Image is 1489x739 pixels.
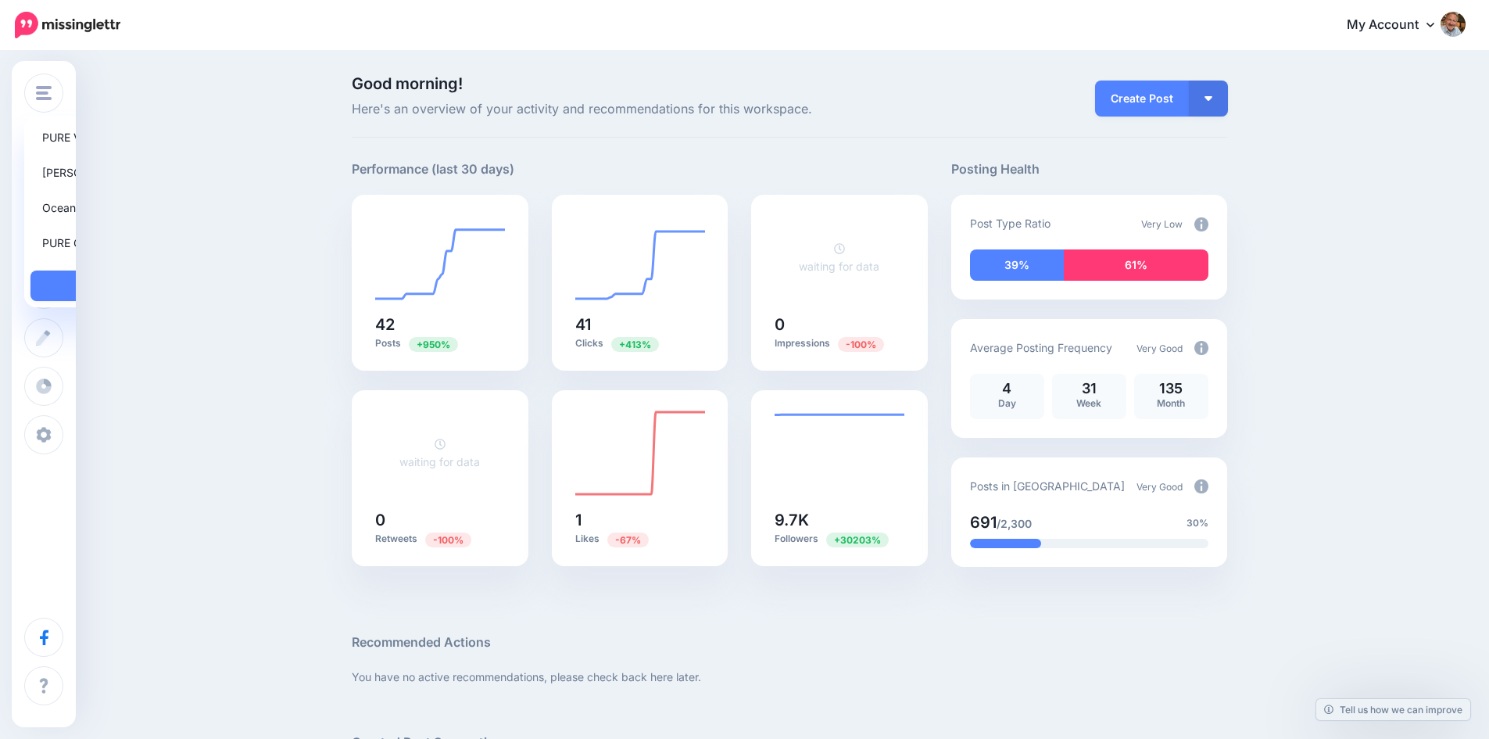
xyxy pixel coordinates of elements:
[951,160,1227,179] h5: Posting Health
[970,477,1125,495] p: Posts in [GEOGRAPHIC_DATA]
[375,532,505,547] p: Retweets
[1076,397,1101,409] span: Week
[838,337,884,352] span: Previous period: 17
[30,192,212,223] a: Ocean Fever
[352,668,1227,686] p: You have no active recommendations, please check back here later.
[1316,699,1470,720] a: Tell us how we can improve
[1194,341,1208,355] img: info-circle-grey.png
[30,228,212,258] a: PURE One Travel
[799,242,879,273] a: waiting for data
[1136,481,1183,493] span: Very Good
[970,539,1042,548] div: 30% of your posts in the last 30 days have been from Drip Campaigns
[575,512,705,528] h5: 1
[352,74,463,93] span: Good morning!
[970,339,1112,357] p: Average Posting Frequency
[352,633,1227,652] h5: Recommended Actions
[998,397,1016,409] span: Day
[425,533,471,547] span: Previous period: 1
[775,532,904,547] p: Followers
[775,317,904,332] h5: 0
[1194,479,1208,493] img: info-circle-grey.png
[409,337,458,352] span: Previous period: 4
[1064,249,1208,281] div: 61% of your posts in the last 30 days have been from Curated content
[1194,217,1208,231] img: info-circle-grey.png
[1060,382,1119,396] p: 31
[611,337,659,352] span: Previous period: 8
[1187,515,1208,531] span: 30%
[970,214,1051,232] p: Post Type Ratio
[375,336,505,351] p: Posts
[978,382,1036,396] p: 4
[970,513,997,532] span: 691
[775,512,904,528] h5: 9.7K
[352,99,928,120] span: Here's an overview of your activity and recommendations for this workspace.
[1142,382,1201,396] p: 135
[970,249,1064,281] div: 39% of your posts in the last 30 days have been from Drip Campaigns
[375,512,505,528] h5: 0
[30,271,212,301] a: Add Workspace
[997,517,1032,530] span: /2,300
[1157,397,1185,409] span: Month
[30,122,212,152] a: PURE Vacations
[1331,6,1466,45] a: My Account
[1141,218,1183,230] span: Very Low
[1204,96,1212,101] img: arrow-down-white.png
[36,86,52,100] img: menu.png
[607,533,649,547] span: Previous period: 3
[575,336,705,351] p: Clicks
[826,533,889,547] span: Previous period: 32
[575,317,705,332] h5: 41
[375,317,505,332] h5: 42
[575,532,705,547] p: Likes
[399,437,480,468] a: waiting for data
[1136,343,1183,354] span: Very Good
[15,12,120,38] img: Missinglettr
[30,157,212,188] a: [PERSON_NAME]
[352,160,514,179] h5: Performance (last 30 days)
[775,336,904,351] p: Impressions
[1095,81,1189,117] a: Create Post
